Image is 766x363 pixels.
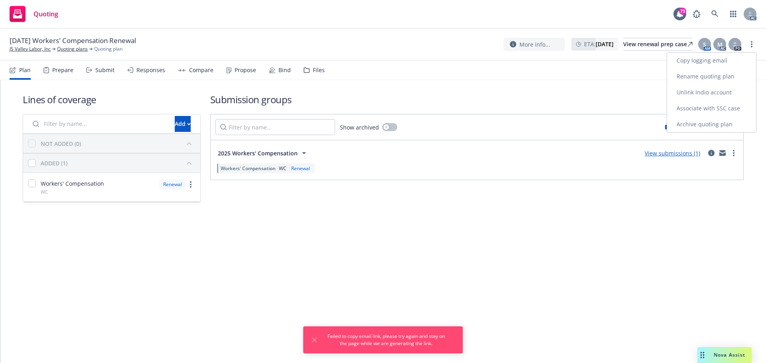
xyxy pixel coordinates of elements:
[41,188,48,195] span: WC
[503,38,565,51] button: More info...
[215,119,335,135] input: Filter by name...
[667,100,756,116] a: Associate with SSC case
[584,40,614,48] span: ETA :
[52,67,73,73] div: Prepare
[667,69,756,84] a: Rename quoting plan
[175,116,191,132] button: Add
[94,45,122,53] span: Quoting plan
[136,67,165,73] div: Responses
[279,165,286,172] span: WC
[6,3,61,25] a: Quoting
[623,38,693,50] div: View renewal prep case
[714,351,745,358] span: Nova Assist
[41,159,67,167] div: ADDED (1)
[210,93,744,106] h1: Submission groups
[41,179,104,188] span: Workers' Compensation
[707,148,716,158] a: circleInformation
[645,149,700,157] a: View submissions (1)
[310,335,319,345] button: Dismiss notification
[623,38,693,51] a: View renewal prep case
[19,67,31,73] div: Plan
[725,6,741,22] a: Switch app
[290,165,312,172] div: Renewal
[23,93,201,106] h1: Lines of coverage
[665,124,701,130] div: Limits added
[679,8,686,15] div: 73
[729,148,738,158] a: more
[278,67,291,73] div: Bind
[10,36,136,45] span: [DATE] Workers' Compensation Renewal
[667,53,756,69] a: Copy logging email
[697,347,752,363] button: Nova Assist
[667,84,756,100] a: Unlink Indio account
[697,347,707,363] div: Drag to move
[707,6,723,22] a: Search
[175,116,191,131] div: Add
[235,67,256,73] div: Propose
[218,149,298,157] span: 2025 Workers' Compensation
[718,148,727,158] a: mail
[189,67,213,73] div: Compare
[519,40,550,49] span: More info...
[28,116,170,132] input: Filter by name...
[747,39,756,49] a: more
[703,40,706,49] span: S
[34,11,58,17] span: Quoting
[717,40,723,49] span: M
[313,67,325,73] div: Files
[215,145,311,161] button: 2025 Workers' Compensation
[41,139,81,148] div: NOT ADDED (0)
[596,40,614,48] strong: [DATE]
[41,157,195,169] button: ADDED (1)
[667,116,756,132] a: Archive quoting plan
[95,67,115,73] div: Submit
[57,45,88,53] a: Quoting plans
[186,180,195,189] a: more
[221,165,276,172] span: Workers' Compensation
[159,179,186,189] div: Renewal
[41,137,195,150] button: NOT ADDED (0)
[326,333,447,347] span: Failed to copy email link, please try again and stay on the page while we are generating the link.
[689,6,705,22] a: Report a Bug
[10,45,51,53] a: JS Valley Labor, Inc
[340,123,379,131] span: Show archived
